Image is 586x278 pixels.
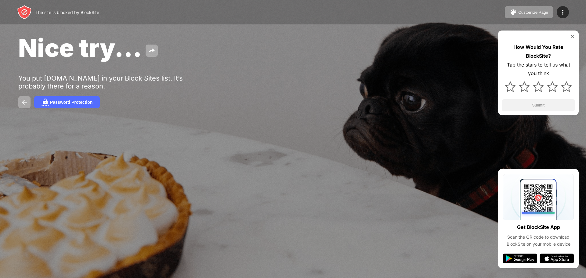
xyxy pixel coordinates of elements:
div: Scan the QR code to download BlockSite on your mobile device [503,234,574,247]
div: Customize Page [518,10,548,15]
div: How Would You Rate BlockSite? [502,43,575,60]
div: Password Protection [50,100,92,105]
img: star.svg [561,81,572,92]
img: pallet.svg [510,9,517,16]
img: back.svg [21,99,28,106]
img: password.svg [42,99,49,106]
button: Customize Page [505,6,553,18]
button: Password Protection [34,96,100,108]
div: Tap the stars to tell us what you think [502,60,575,78]
img: star.svg [533,81,544,92]
img: google-play.svg [503,254,537,263]
img: app-store.svg [540,254,574,263]
button: Submit [502,99,575,111]
div: Get BlockSite App [517,223,560,232]
img: qrcode.svg [503,174,574,220]
div: You put [DOMAIN_NAME] in your Block Sites list. It’s probably there for a reason. [18,74,207,90]
span: Nice try... [18,33,142,63]
img: star.svg [519,81,530,92]
img: share.svg [148,47,155,54]
img: menu-icon.svg [559,9,566,16]
img: rate-us-close.svg [570,34,575,39]
div: The site is blocked by BlockSite [35,10,99,15]
img: star.svg [547,81,558,92]
img: star.svg [505,81,515,92]
img: header-logo.svg [17,5,32,20]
